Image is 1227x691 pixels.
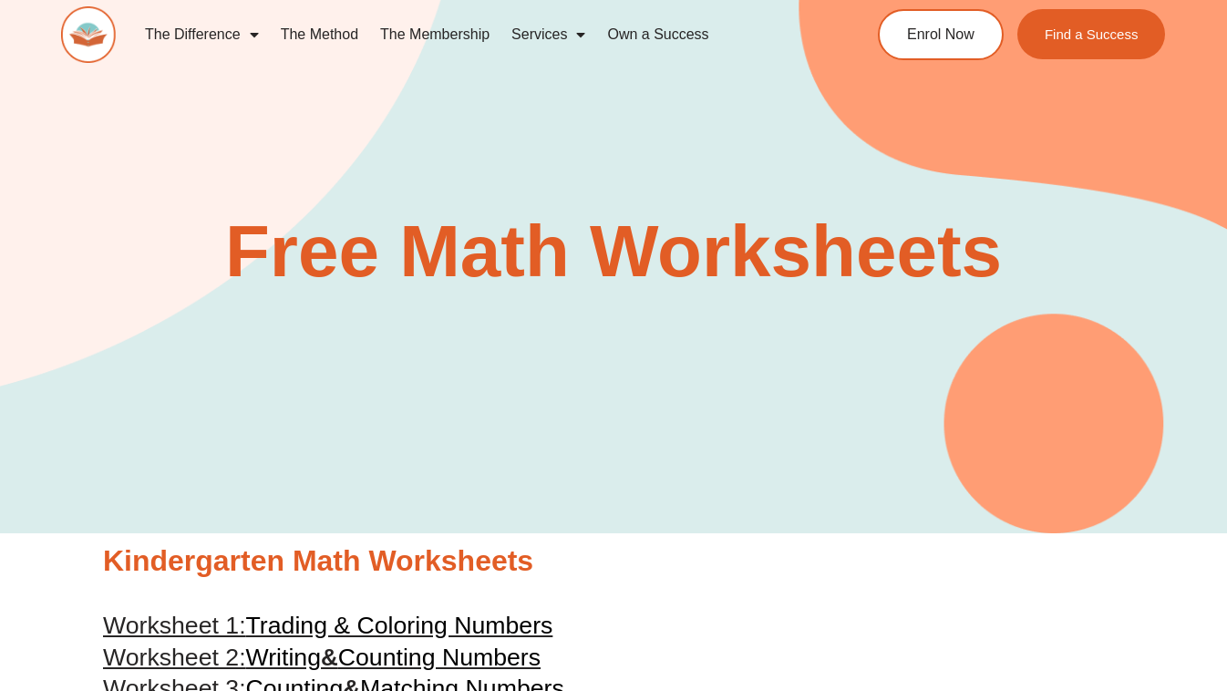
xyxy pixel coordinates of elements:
span: Find a Success [1045,27,1139,41]
span: Enrol Now [907,27,974,42]
a: The Method [270,14,369,56]
span: Counting Numbers [338,644,541,671]
a: Enrol Now [878,9,1004,60]
a: The Difference [134,14,270,56]
a: Worksheet 1:Trading & Coloring Numbers [103,612,552,639]
a: Own a Success [596,14,719,56]
span: Writing [246,644,321,671]
a: The Membership [369,14,500,56]
span: Worksheet 1: [103,612,246,639]
a: Worksheet 2:Writing&Counting Numbers [103,644,541,671]
span: Trading & Coloring Numbers [246,612,553,639]
a: Services [500,14,596,56]
span: Worksheet 2: [103,644,246,671]
h2: Kindergarten Math Worksheets [103,542,1124,581]
nav: Menu [134,14,814,56]
a: Find a Success [1017,9,1166,59]
h2: Free Math Worksheets [94,215,1133,288]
